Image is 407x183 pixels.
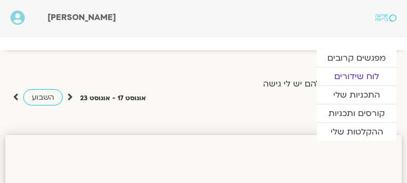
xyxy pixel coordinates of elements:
a: התכניות שלי [317,86,396,104]
span: השבוע [32,92,54,102]
a: מפגשים קרובים [317,49,396,67]
span: [PERSON_NAME] [47,12,116,23]
a: השבוע [23,89,63,105]
a: ההקלטות שלי [317,123,396,141]
p: אוגוסט 17 - אוגוסט 23 [80,93,146,104]
a: קורסים ותכניות [317,104,396,122]
label: הצג רק הרצאות להם יש לי גישה [263,79,384,89]
a: לוח שידורים [317,68,396,85]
